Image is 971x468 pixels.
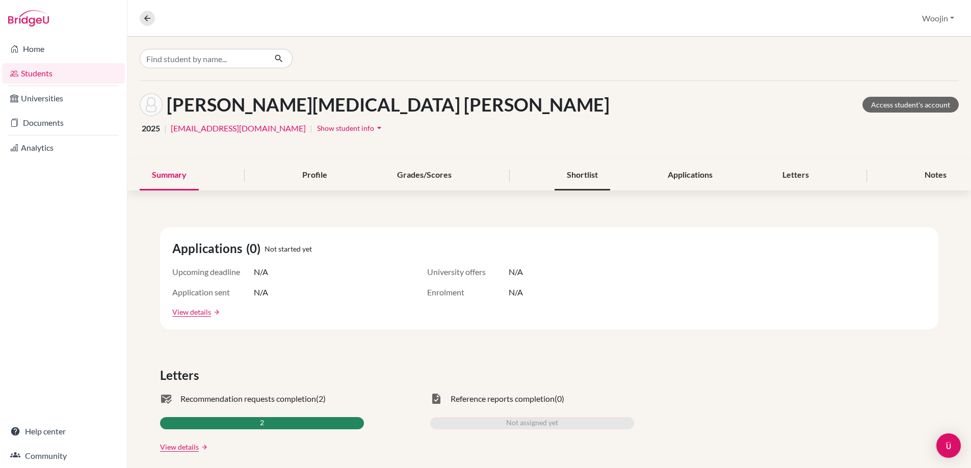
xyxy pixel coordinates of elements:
[317,120,385,136] button: Show student infoarrow_drop_down
[142,122,160,134] span: 2025
[172,239,246,258] span: Applications
[862,97,959,113] a: Access student's account
[140,49,266,68] input: Find student by name...
[2,63,125,84] a: Students
[180,393,316,405] span: Recommendation requests completion
[555,160,610,190] div: Shortlist
[310,122,312,134] span: |
[172,266,254,278] span: Upcoming deadline
[172,286,254,298] span: Application sent
[427,266,509,278] span: University offers
[2,39,125,59] a: Home
[260,417,264,429] span: 2
[160,393,172,405] span: mark_email_read
[290,160,339,190] div: Profile
[2,88,125,108] a: Universities
[8,10,49,26] img: Bridge-U
[140,160,199,190] div: Summary
[167,94,610,116] h1: [PERSON_NAME][MEDICAL_DATA] [PERSON_NAME]
[2,421,125,442] a: Help center
[160,442,199,452] a: View details
[254,286,268,298] span: N/A
[509,266,523,278] span: N/A
[2,113,125,133] a: Documents
[211,309,220,316] a: arrow_forward
[917,9,959,28] button: Woojin
[140,93,163,116] img: Yasmin Isabella Yon's avatar
[430,393,442,405] span: task
[254,266,268,278] span: N/A
[506,417,558,429] span: Not assigned yet
[246,239,265,258] span: (0)
[374,123,384,133] i: arrow_drop_down
[2,446,125,466] a: Community
[770,160,821,190] div: Letters
[265,243,312,254] span: Not started yet
[160,366,203,384] span: Letters
[199,444,208,451] a: arrow_forward
[316,393,326,405] span: (2)
[385,160,464,190] div: Grades/Scores
[936,433,961,458] div: Open Intercom Messenger
[655,160,725,190] div: Applications
[164,122,167,134] span: |
[912,160,959,190] div: Notes
[451,393,555,405] span: Reference reports completion
[172,307,211,317] a: View details
[317,124,374,132] span: Show student info
[555,393,564,405] span: (0)
[509,286,523,298] span: N/A
[2,137,125,158] a: Analytics
[427,286,509,298] span: Enrolment
[171,122,306,134] a: [EMAIL_ADDRESS][DOMAIN_NAME]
